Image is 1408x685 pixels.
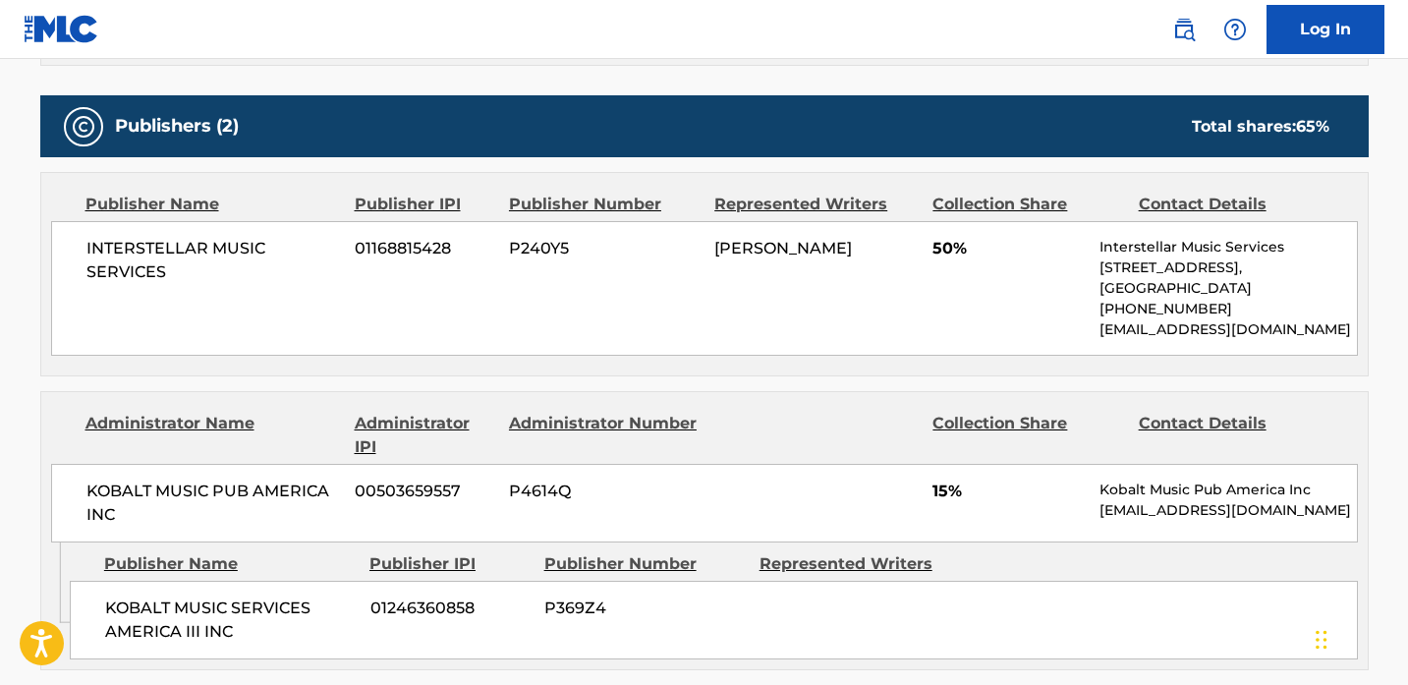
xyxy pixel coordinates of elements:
span: P240Y5 [509,237,700,260]
img: help [1223,18,1247,41]
div: Help [1215,10,1255,49]
p: [STREET_ADDRESS], [1099,257,1356,278]
p: Kobalt Music Pub America Inc [1099,480,1356,500]
p: [EMAIL_ADDRESS][DOMAIN_NAME] [1099,319,1356,340]
img: Publishers [72,115,95,139]
span: P369Z4 [544,597,745,620]
div: Collection Share [932,412,1123,459]
p: [GEOGRAPHIC_DATA] [1099,278,1356,299]
div: Publisher Name [85,193,340,216]
div: Publisher IPI [369,552,530,576]
span: P4614Q [509,480,700,503]
div: Drag [1316,610,1327,669]
div: Contact Details [1139,193,1329,216]
span: KOBALT MUSIC SERVICES AMERICA III INC [105,597,356,644]
img: search [1172,18,1196,41]
div: Publisher Number [544,552,745,576]
span: INTERSTELLAR MUSIC SERVICES [86,237,341,284]
div: Collection Share [932,193,1123,216]
span: 00503659557 [355,480,494,503]
div: Publisher IPI [355,193,494,216]
div: Administrator IPI [355,412,494,459]
iframe: Chat Widget [1310,591,1408,685]
span: [PERSON_NAME] [714,239,852,257]
div: Administrator Number [509,412,700,459]
p: Interstellar Music Services [1099,237,1356,257]
div: Represented Writers [714,193,918,216]
div: Publisher Number [509,193,700,216]
div: Publisher Name [104,552,355,576]
span: 50% [932,237,1085,260]
h5: Publishers (2) [115,115,239,138]
div: Administrator Name [85,412,340,459]
span: 65 % [1296,117,1329,136]
p: [EMAIL_ADDRESS][DOMAIN_NAME] [1099,500,1356,521]
span: 15% [932,480,1085,503]
p: [PHONE_NUMBER] [1099,299,1356,319]
img: MLC Logo [24,15,99,43]
div: Contact Details [1139,412,1329,459]
a: Public Search [1164,10,1204,49]
span: KOBALT MUSIC PUB AMERICA INC [86,480,341,527]
span: 01246360858 [370,597,530,620]
span: 01168815428 [355,237,494,260]
div: Represented Writers [760,552,960,576]
div: Total shares: [1192,115,1329,139]
a: Log In [1267,5,1384,54]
